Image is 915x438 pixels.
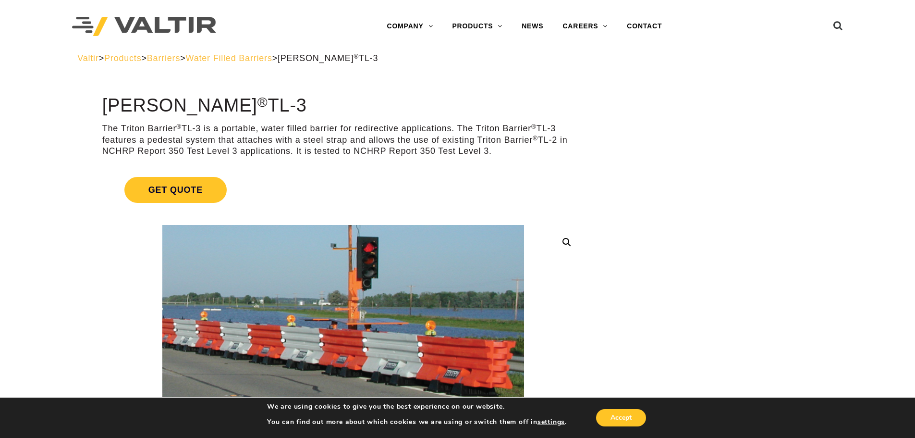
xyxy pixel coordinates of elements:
[267,402,567,411] p: We are using cookies to give you the best experience on our website.
[533,135,538,142] sup: ®
[77,53,98,63] a: Valtir
[104,53,141,63] a: Products
[596,409,646,426] button: Accept
[147,53,180,63] a: Barriers
[257,94,268,110] sup: ®
[531,123,537,130] sup: ®
[176,123,182,130] sup: ®
[553,17,617,36] a: CAREERS
[512,17,553,36] a: NEWS
[72,17,216,37] img: Valtir
[617,17,671,36] a: CONTACT
[102,123,584,157] p: The Triton Barrier TL-3 is a portable, water filled barrier for redirective applications. The Tri...
[186,53,272,63] a: Water Filled Barriers
[267,418,567,426] p: You can find out more about which cookies we are using or switch them off in .
[102,96,584,116] h1: [PERSON_NAME] TL-3
[278,53,378,63] span: [PERSON_NAME] TL-3
[124,177,227,203] span: Get Quote
[377,17,442,36] a: COMPANY
[354,53,359,60] sup: ®
[102,165,584,214] a: Get Quote
[77,53,838,64] div: > > > >
[537,418,565,426] button: settings
[442,17,512,36] a: PRODUCTS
